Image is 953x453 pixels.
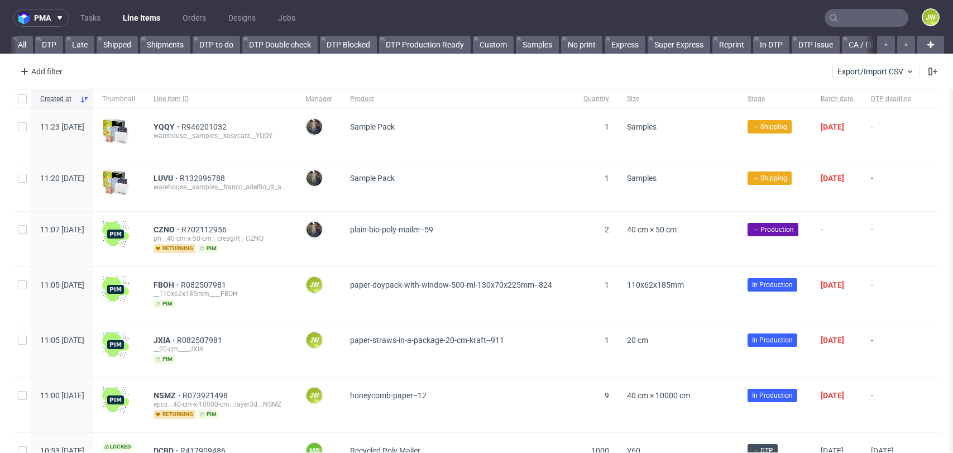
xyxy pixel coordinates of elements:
[648,36,710,54] a: Super Express
[176,9,213,27] a: Orders
[198,410,219,419] span: pim
[154,391,183,400] a: NSMZ
[18,12,34,25] img: logo
[40,225,84,234] span: 11:07 [DATE]
[871,391,911,419] span: -
[40,336,84,345] span: 11:05 [DATE]
[307,119,322,135] img: Maciej Sobola
[753,36,789,54] a: In DTP
[74,9,107,27] a: Tasks
[350,174,395,183] span: Sample Pack
[752,335,793,345] span: In Production
[627,122,657,131] span: Samples
[13,9,69,27] button: pma
[154,280,181,289] a: FBOH
[102,331,129,358] img: wHgJFi1I6lmhQAAAABJRU5ErkJggg==
[627,174,657,183] span: Samples
[154,410,195,419] span: returning
[222,9,262,27] a: Designs
[116,9,167,27] a: Line Items
[40,174,84,183] span: 11:20 [DATE]
[307,277,322,293] figcaption: JW
[821,280,844,289] span: [DATE]
[154,336,177,345] a: JXIA
[350,280,552,289] span: paper-doypack-with-window-500-ml-130x70x225mm--824
[65,36,94,54] a: Late
[154,122,181,131] a: YQQY
[305,94,332,104] span: Manager
[752,122,787,132] span: → Shipping
[181,280,228,289] a: R082507981
[242,36,318,54] a: DTP Double check
[821,94,853,104] span: Batch date
[307,170,322,186] img: Maciej Sobola
[40,391,84,400] span: 11:00 [DATE]
[102,387,129,413] img: wHgJFi1I6lmhQAAAABJRU5ErkJggg==
[871,225,911,253] span: -
[102,442,133,451] span: Locked
[183,391,230,400] span: R073921498
[177,336,224,345] a: R082507981
[473,36,514,54] a: Custom
[40,280,84,289] span: 11:05 [DATE]
[748,94,803,104] span: Stage
[154,94,288,104] span: Line item ID
[605,174,609,183] span: 1
[154,400,288,409] div: epcs__40-cm-x-10000-cm__layer3d__NSMZ
[923,9,938,25] figcaption: JW
[605,336,609,345] span: 1
[40,122,84,131] span: 11:23 [DATE]
[271,9,302,27] a: Jobs
[16,63,65,80] div: Add filter
[379,36,471,54] a: DTP Production Ready
[871,336,911,364] span: -
[154,289,288,298] div: __110x62x185mm____FBOH
[102,221,129,247] img: wHgJFi1I6lmhQAAAABJRU5ErkJggg==
[307,222,322,237] img: Maciej Sobola
[154,131,288,140] div: warehouse__samples__kosycarz__YQQY
[40,94,75,104] span: Created at
[102,94,136,104] span: Thumbnail
[871,280,911,308] span: -
[350,391,427,400] span: honeycomb-paper--12
[193,36,240,54] a: DTP to do
[154,345,288,354] div: __20-cm____JXIA
[102,276,129,303] img: wHgJFi1I6lmhQAAAABJRU5ErkJggg==
[627,336,648,345] span: 20 cm
[871,174,911,198] span: -
[752,225,794,235] span: → Production
[842,36,914,54] a: CA / Files needed
[102,118,129,145] img: sample-icon.16e107be6ad460a3e330.png
[307,388,322,403] figcaption: JW
[561,36,602,54] a: No print
[871,94,911,104] span: DTP deadline
[821,336,844,345] span: [DATE]
[35,36,63,54] a: DTP
[627,391,690,400] span: 40 cm × 10000 cm
[605,36,645,54] a: Express
[821,225,853,253] span: -
[198,244,219,253] span: pim
[752,173,787,183] span: → Shipping
[350,94,566,104] span: Product
[712,36,751,54] a: Reprint
[627,94,730,104] span: Size
[752,390,793,400] span: In Production
[154,225,181,234] a: CZNO
[350,336,504,345] span: paper-straws-in-a-package-20-cm-kraft--911
[180,174,227,183] a: R132996788
[792,36,840,54] a: DTP Issue
[97,36,138,54] a: Shipped
[832,65,920,78] button: Export/Import CSV
[605,391,609,400] span: 9
[583,94,609,104] span: Quantity
[307,332,322,348] figcaption: JW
